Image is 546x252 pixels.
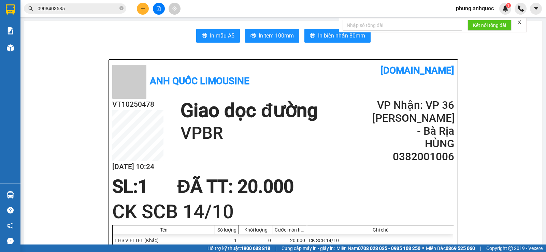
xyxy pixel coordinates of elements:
[202,33,207,39] span: printer
[112,198,454,225] h1: CK SCB 14/10
[310,33,315,39] span: printer
[530,3,542,15] button: caret-down
[245,29,299,43] button: printerIn tem 100mm
[7,222,14,229] span: notification
[309,227,452,233] div: Ghi chú
[241,246,270,251] strong: 1900 633 818
[169,3,181,15] button: aim
[507,3,509,8] span: 1
[112,161,163,173] h2: [DATE] 10:24
[304,29,371,43] button: printerIn biên nhận 80mm
[372,150,454,163] h2: 0382001006
[217,227,237,233] div: Số lượng
[38,5,118,12] input: Tìm tên, số ĐT hoặc mã đơn
[336,244,420,252] span: Miền Nam
[7,44,14,51] img: warehouse-icon
[112,176,138,197] span: SL:
[275,227,305,233] div: Cước món hàng
[28,6,33,11] span: search
[358,246,420,251] strong: 0708 023 035 - 0935 103 250
[196,29,240,43] button: printerIn mẫu A5
[241,227,271,233] div: Khối lượng
[426,244,475,252] span: Miền Bắc
[7,27,14,34] img: solution-icon
[518,5,524,12] img: phone-icon
[119,6,124,10] span: close-circle
[502,5,508,12] img: icon-new-feature
[372,137,454,150] h2: HÙNG
[282,244,335,252] span: Cung cấp máy in - giấy in:
[508,246,513,251] span: copyright
[517,20,522,25] span: close
[422,247,424,250] span: ⚪️
[273,234,307,247] div: 20.000
[181,99,318,122] h1: Giao dọc đường
[372,99,454,137] h2: VP Nhận: VP 36 [PERSON_NAME] - Bà Rịa
[318,31,365,40] span: In biên nhận 80mm
[450,4,499,13] span: phung.anhquoc
[7,207,14,213] span: question-circle
[239,234,273,247] div: 0
[7,191,14,198] img: warehouse-icon
[446,246,475,251] strong: 0369 525 060
[506,3,511,8] sup: 1
[6,4,15,15] img: logo-vxr
[141,6,145,11] span: plus
[112,99,163,110] h2: VT10250478
[480,244,481,252] span: |
[177,176,293,197] span: ĐÃ TT : 20.000
[215,234,239,247] div: 1
[210,31,234,40] span: In mẫu A5
[259,31,294,40] span: In tem 100mm
[307,234,454,247] div: CK SCB 14/10
[119,5,124,12] span: close-circle
[172,6,177,11] span: aim
[114,227,213,233] div: Tên
[156,6,161,11] span: file-add
[7,238,14,244] span: message
[343,20,462,31] input: Nhập số tổng đài
[137,3,149,15] button: plus
[533,5,539,12] span: caret-down
[153,3,165,15] button: file-add
[138,176,148,197] span: 1
[473,21,506,29] span: Kết nối tổng đài
[150,75,249,87] b: Anh Quốc Limousine
[380,65,454,76] b: [DOMAIN_NAME]
[207,244,270,252] span: Hỗ trợ kỹ thuật:
[113,234,215,247] div: 1 HS VIETTEL (Khác)
[250,33,256,39] span: printer
[468,20,512,31] button: Kết nối tổng đài
[275,244,276,252] span: |
[181,122,318,144] h1: VPBR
